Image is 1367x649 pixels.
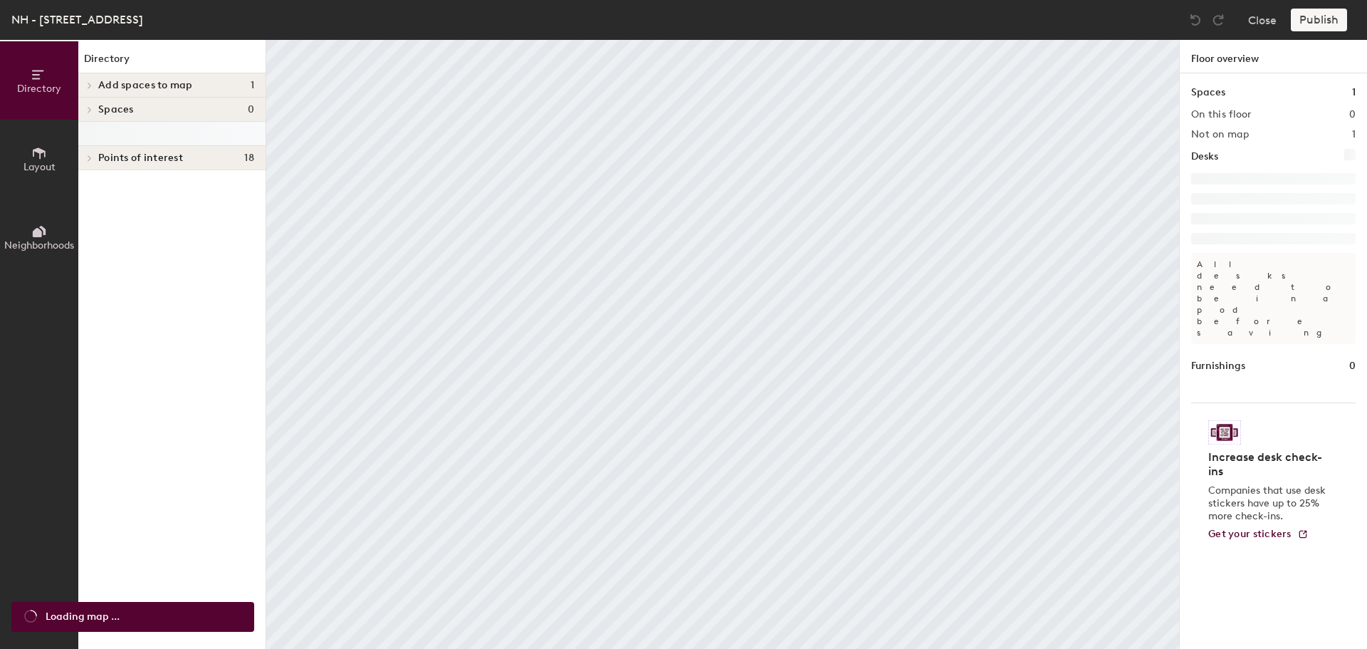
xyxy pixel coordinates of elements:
[23,161,56,173] span: Layout
[1191,149,1218,165] h1: Desks
[1349,358,1356,374] h1: 0
[1352,85,1356,100] h1: 1
[1180,40,1367,73] h1: Floor overview
[1211,13,1225,27] img: Redo
[1208,484,1330,523] p: Companies that use desk stickers have up to 25% more check-ins.
[17,83,61,95] span: Directory
[1208,528,1292,540] span: Get your stickers
[1191,85,1225,100] h1: Spaces
[1191,129,1249,140] h2: Not on map
[4,239,74,251] span: Neighborhoods
[1352,129,1356,140] h2: 1
[98,104,134,115] span: Spaces
[1248,9,1277,31] button: Close
[1188,13,1203,27] img: Undo
[1208,450,1330,479] h4: Increase desk check-ins
[46,609,120,625] span: Loading map ...
[266,40,1179,649] canvas: Map
[244,152,254,164] span: 18
[11,11,143,28] div: NH - [STREET_ADDRESS]
[1191,109,1252,120] h2: On this floor
[248,104,254,115] span: 0
[98,152,183,164] span: Points of interest
[251,80,254,91] span: 1
[1208,529,1309,541] a: Get your stickers
[78,51,266,73] h1: Directory
[1349,109,1356,120] h2: 0
[98,80,193,91] span: Add spaces to map
[1191,253,1356,344] p: All desks need to be in a pod before saving
[1208,420,1241,445] img: Sticker logo
[1191,358,1245,374] h1: Furnishings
